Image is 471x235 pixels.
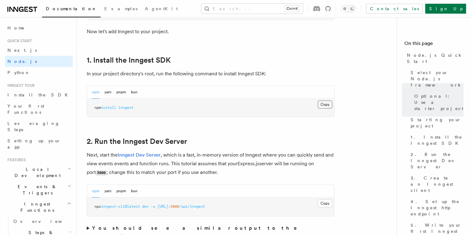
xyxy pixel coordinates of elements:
[318,100,332,109] button: Copy
[151,204,155,209] span: -u
[5,164,73,181] button: Local Development
[101,105,116,110] span: install
[7,121,60,132] span: Leveraging Steps
[104,185,111,197] button: yarn
[5,201,67,213] span: Inngest Functions
[5,181,73,198] button: Events & Triggers
[341,5,356,12] button: Toggle dark mode
[96,170,107,175] code: 3000
[5,198,73,216] button: Inngest Functions
[411,175,464,193] span: 3. Create an Inngest client
[157,204,170,209] span: [URL]:
[408,149,464,172] a: 2. Run the Inngest Dev Server
[5,157,26,162] span: Features
[5,56,73,67] a: Node.js
[101,204,140,209] span: inngest-cli@latest
[407,52,464,64] span: Node.js Quick Start
[404,50,464,67] a: Node.js Quick Start
[408,114,464,131] a: Starting your project
[5,89,73,100] a: Install the SDK
[13,219,77,224] span: Overview
[118,152,161,158] a: Inngest Dev Server
[92,185,99,197] button: npm
[104,6,137,11] span: Examples
[7,70,30,75] span: Python
[142,204,149,209] span: dev
[411,151,464,170] span: 2. Run the Inngest Dev Server
[116,86,126,99] button: pnpm
[101,2,141,17] a: Examples
[7,104,44,115] span: Your first Functions
[11,216,73,227] a: Overview
[411,117,464,129] span: Starting your project
[87,151,334,177] p: Next, start the , which is a fast, in-memory version of Inngest where you can quickly send and vi...
[87,69,334,78] p: In your project directory's root, run the following command to install Inngest SDK:
[94,105,101,110] span: npm
[414,93,464,112] span: Optional: Use a starter project
[170,204,179,209] span: 3000
[42,2,101,17] a: Documentation
[5,166,68,179] span: Local Development
[116,185,126,197] button: pnpm
[5,83,35,88] span: Inngest tour
[104,86,111,99] button: yarn
[408,172,464,196] a: 3. Create an Inngest client
[7,92,72,97] span: Install the SDK
[92,86,99,99] button: npm
[179,204,205,209] span: /api/inngest
[87,137,187,146] a: 2. Run the Inngest Dev Server
[5,67,73,78] a: Python
[118,105,133,110] span: inngest
[285,6,299,12] kbd: Ctrl+K
[7,25,25,31] span: Home
[131,185,137,197] button: bun
[318,199,332,207] button: Copy
[145,6,178,11] span: AgentKit
[5,45,73,56] a: Next.js
[7,59,37,64] span: Node.js
[366,4,423,14] a: Contact sales
[408,196,464,219] a: 4. Set up the Inngest http endpoint
[7,48,37,53] span: Next.js
[46,6,97,11] span: Documentation
[131,86,137,99] button: bun
[404,40,464,50] h4: On this page
[408,67,464,91] a: Select your Node.js framework
[87,56,171,64] a: 1. Install the Inngest SDK
[411,69,464,88] span: Select your Node.js framework
[5,38,32,43] span: Quick start
[411,198,464,217] span: 4. Set up the Inngest http endpoint
[201,4,303,14] button: Search...Ctrl+K
[94,204,101,209] span: npx
[408,131,464,149] a: 1. Install the Inngest SDK
[425,4,466,14] a: Sign Up
[87,27,334,36] p: Now let's add Inngest to your project.
[5,135,73,153] a: Setting up your app
[5,22,73,33] a: Home
[5,118,73,135] a: Leveraging Steps
[5,100,73,118] a: Your first Functions
[412,91,464,114] a: Optional: Use a starter project
[7,138,61,149] span: Setting up your app
[5,184,68,196] span: Events & Triggers
[141,2,181,17] a: AgentKit
[411,134,464,146] span: 1. Install the Inngest SDK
